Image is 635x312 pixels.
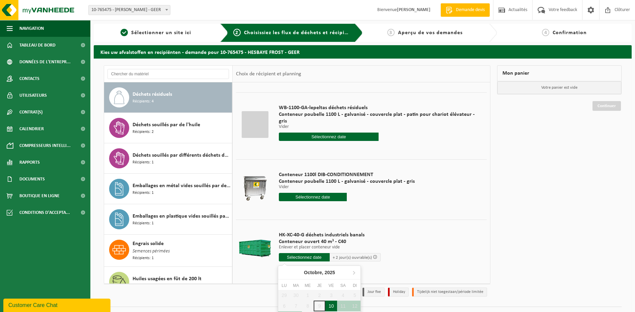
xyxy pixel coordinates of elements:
[302,282,314,289] div: Me
[133,283,154,289] span: Récipients: 1
[325,270,335,275] i: 2025
[279,133,379,141] input: Sélectionnez date
[133,240,164,248] span: Engrais solide
[88,5,170,15] span: 10-765475 - HESBAYE FROST - GEER
[107,69,229,79] input: Chercher du matériel
[398,30,463,35] span: Aperçu de vos demandes
[497,81,621,94] p: Votre panier est vide
[19,137,71,154] span: Compresseurs intelli...
[325,282,337,289] div: Ve
[301,267,338,278] div: Octobre,
[133,275,202,283] span: Huiles usagées en fût de 200 lt
[279,193,347,201] input: Sélectionnez date
[279,178,415,185] span: Conteneur poubelle 1100 L - galvanisé - couvercle plat - gris
[133,182,230,190] span: Emballages en métal vides souillés par des substances dangereuses
[333,255,372,260] span: + 2 jour(s) ouvrable(s)
[279,185,415,189] p: Vider
[279,245,381,250] p: Enlever et placer conteneur vide
[233,29,241,36] span: 2
[19,104,43,121] span: Contrat(s)
[19,171,45,187] span: Documents
[290,282,302,289] div: Ma
[3,297,112,312] iframe: chat widget
[19,37,56,54] span: Tableau de bord
[279,253,330,261] input: Sélectionnez date
[133,159,154,166] span: Récipients: 1
[278,282,290,289] div: Lu
[388,288,409,297] li: Holiday
[387,29,395,36] span: 3
[133,121,200,129] span: Déchets souillés par de l'huile
[497,65,622,81] div: Mon panier
[337,282,349,289] div: Sa
[121,29,128,36] span: 1
[104,235,232,267] button: Engrais solide Semences périmées Récipients: 1
[19,20,44,37] span: Navigation
[19,187,60,204] span: Boutique en ligne
[89,5,170,15] span: 10-765475 - HESBAYE FROST - GEER
[363,288,385,297] li: Jour fixe
[97,29,215,37] a: 1Sélectionner un site ici
[233,66,305,82] div: Choix de récipient et planning
[104,82,232,113] button: Déchets résiduels Récipients: 4
[133,98,154,105] span: Récipients: 4
[133,90,172,98] span: Déchets résiduels
[19,54,71,70] span: Données de l'entrepr...
[104,267,232,297] button: Huiles usagées en fût de 200 lt Récipients: 1
[553,30,587,35] span: Confirmation
[19,70,39,87] span: Contacts
[279,111,479,125] span: Conteneur poubelle 1100 L - galvanisé - couvercle plat - patin pour chariot élévateur - gris
[131,30,191,35] span: Sélectionner un site ici
[454,7,486,13] span: Demande devis
[325,301,337,311] div: 10
[279,125,479,129] p: Vider
[279,238,381,245] span: Conteneur ouvert 40 m³ - C40
[104,174,232,204] button: Emballages en métal vides souillés par des substances dangereuses Récipients: 1
[94,45,632,58] h2: Kies uw afvalstoffen en recipiënten - demande pour 10-765475 - HESBAYE FROST - GEER
[19,121,44,137] span: Calendrier
[19,154,40,171] span: Rapports
[133,255,154,261] span: Récipients: 1
[397,7,430,12] strong: [PERSON_NAME]
[279,104,479,111] span: WB-1100-GA-lepeltas déchets résiduels
[104,204,232,235] button: Emballages en plastique vides souillés par des substances dangereuses Récipients: 1
[542,29,549,36] span: 4
[104,113,232,143] button: Déchets souillés par de l'huile Récipients: 2
[412,288,487,297] li: Tijdelijk niet toegestaan/période limitée
[279,171,415,178] span: Conteneur 1100l DIB-CONDITIONNEMENT
[133,151,230,159] span: Déchets souillés par différents déchets dangereux
[592,101,621,111] a: Continuer
[441,3,490,17] a: Demande devis
[133,190,154,196] span: Récipients: 1
[133,248,170,255] span: Semences périmées
[133,220,154,227] span: Récipients: 1
[133,129,154,135] span: Récipients: 2
[244,30,355,35] span: Choisissiez les flux de déchets et récipients
[19,204,70,221] span: Conditions d'accepta...
[314,282,325,289] div: Je
[104,143,232,174] button: Déchets souillés par différents déchets dangereux Récipients: 1
[349,282,361,289] div: Di
[279,232,381,238] span: HK-XC-40-G déchets industriels banals
[19,87,47,104] span: Utilisateurs
[133,212,230,220] span: Emballages en plastique vides souillés par des substances dangereuses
